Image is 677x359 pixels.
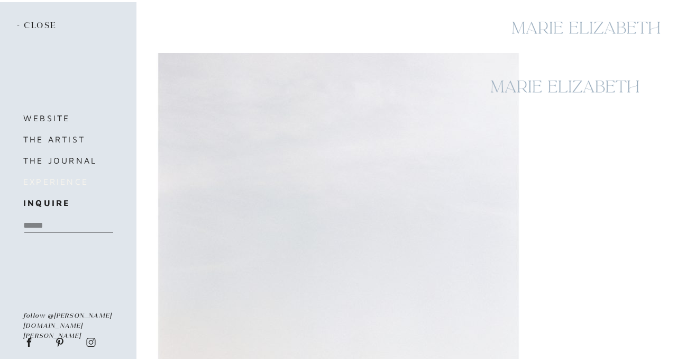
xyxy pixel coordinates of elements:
a: the journal [23,153,112,168]
b: inquire [23,198,70,208]
a: inquire [23,195,112,210]
a: website [23,111,112,125]
p: follow @[PERSON_NAME][DOMAIN_NAME][PERSON_NAME] [23,310,114,330]
h2: - close [17,20,61,32]
a: experience [23,174,125,189]
a: the artist [23,132,112,147]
